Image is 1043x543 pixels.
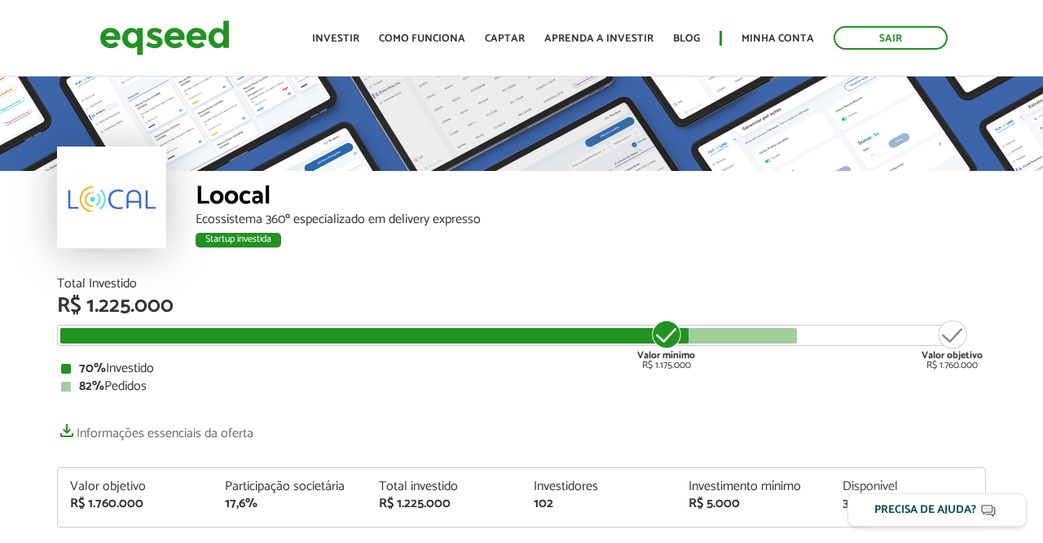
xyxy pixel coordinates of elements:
[534,497,664,510] div: 102
[225,480,355,493] div: Participação societária
[636,318,697,370] div: R$ 1.175.000
[196,183,986,213] div: Loocal
[922,348,983,363] strong: Valor objetivo
[379,33,465,44] a: Como funciona
[689,480,819,493] div: Investimento mínimo
[312,33,359,44] a: Investir
[70,480,200,493] div: Valor objetivo
[485,33,525,44] a: Captar
[99,16,230,59] img: EqSeed
[534,480,664,493] div: Investidores
[196,213,986,226] div: Ecossistema 360º especializado em delivery expresso
[379,480,509,493] div: Total investido
[742,33,814,44] a: Minha conta
[70,497,200,510] div: R$ 1.760.000
[196,233,281,247] div: Startup investida
[225,497,355,510] div: 17,6%
[843,497,973,510] div: 30%
[922,318,983,370] div: R$ 1.760.000
[673,33,700,44] a: Blog
[843,480,973,493] div: Disponível
[79,357,106,379] strong: 70%
[637,348,695,363] strong: Valor mínimo
[544,33,654,44] a: Aprenda a investir
[61,362,982,375] div: Investido
[57,418,253,440] a: Informações essenciais da oferta
[689,497,819,510] div: R$ 5.000
[379,497,509,510] div: R$ 1.225.000
[57,278,986,291] div: Total Investido
[79,375,104,397] strong: 82%
[57,296,986,317] div: R$ 1.225.000
[61,380,982,393] div: Pedidos
[834,26,948,50] a: Sair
